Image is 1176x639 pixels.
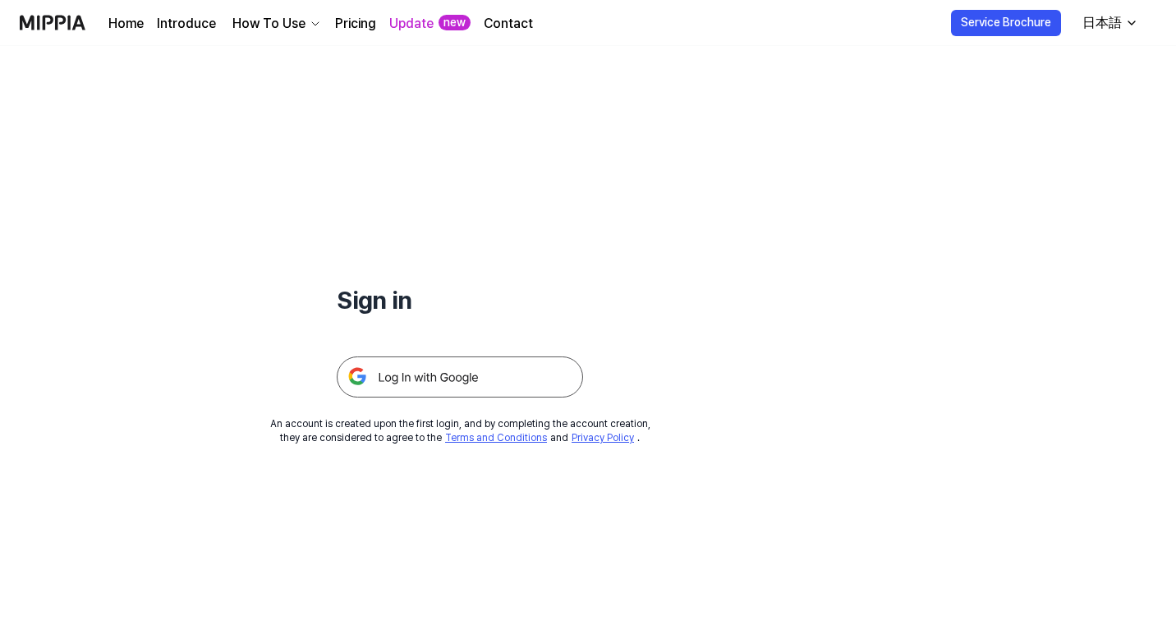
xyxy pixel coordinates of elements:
button: How To Use [229,14,322,34]
div: An account is created upon the first login, and by completing the account creation, they are cons... [270,417,650,445]
div: new [439,15,471,31]
div: How To Use [229,14,309,34]
a: Contact [484,14,533,34]
button: 日本語 [1069,7,1148,39]
a: Home [108,14,144,34]
a: Update [389,14,434,34]
a: Terms and Conditions [445,432,547,444]
a: Pricing [335,14,376,34]
a: Introduce [157,14,216,34]
a: Privacy Policy [572,432,634,444]
div: 日本語 [1079,13,1125,33]
button: Service Brochure [951,10,1061,36]
img: 구글 로그인 버튼 [337,356,583,398]
h1: Sign in [337,283,583,317]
